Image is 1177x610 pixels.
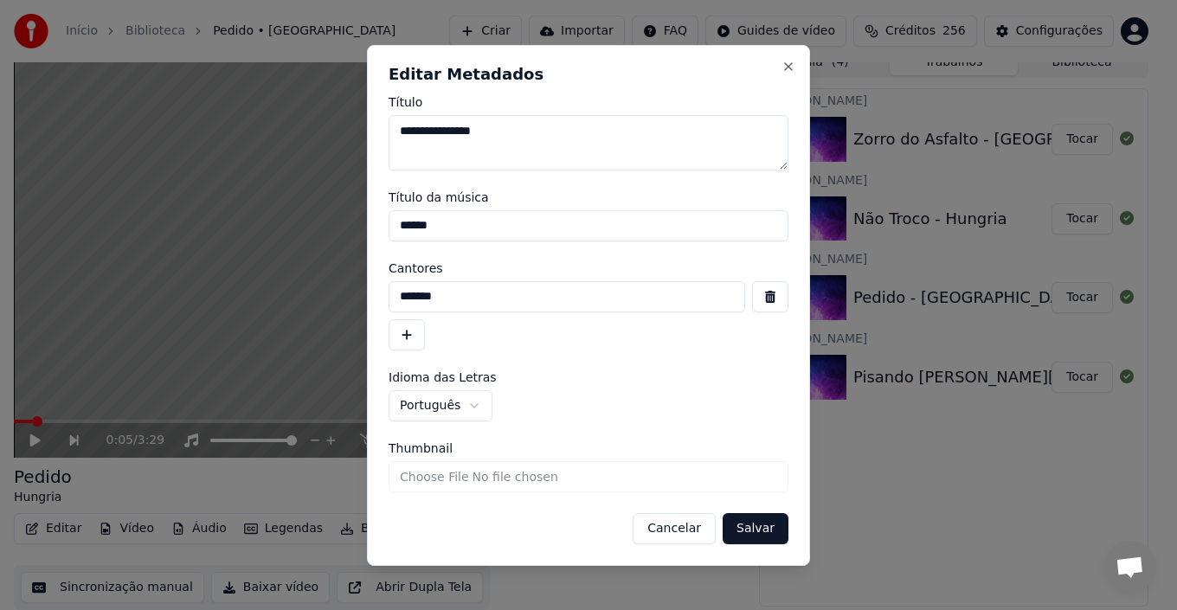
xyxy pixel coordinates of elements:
[633,513,716,544] button: Cancelar
[389,67,788,82] h2: Editar Metadados
[723,513,788,544] button: Salvar
[389,191,788,203] label: Título da música
[389,96,788,108] label: Título
[389,371,497,383] span: Idioma das Letras
[389,262,788,274] label: Cantores
[389,442,453,454] span: Thumbnail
